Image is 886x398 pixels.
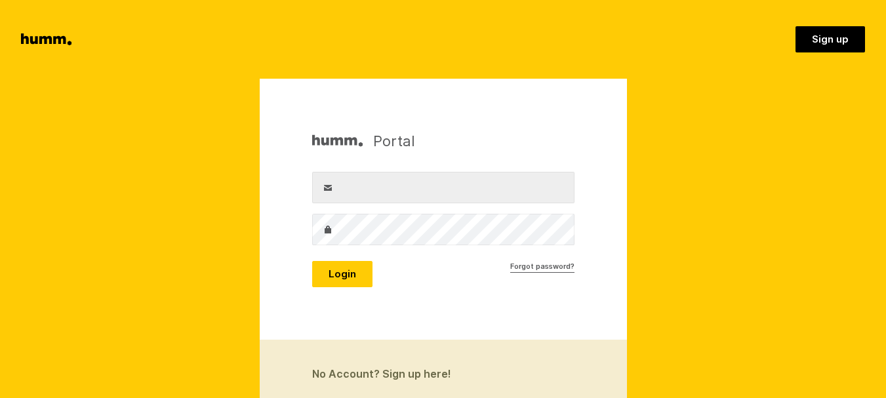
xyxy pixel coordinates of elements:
h1: Portal [312,131,415,151]
a: Sign up [795,26,865,52]
a: Forgot password? [510,261,574,273]
img: Humm [312,131,363,151]
button: Login [312,261,373,287]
